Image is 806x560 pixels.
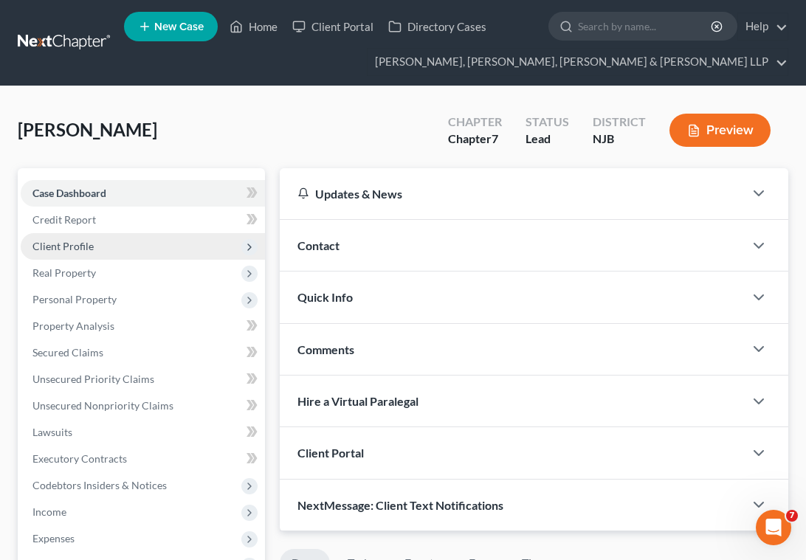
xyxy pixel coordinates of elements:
div: Chapter [448,131,502,148]
span: Real Property [32,266,96,279]
span: Secured Claims [32,346,103,359]
a: Help [738,13,788,40]
div: NJB [593,131,646,148]
span: Property Analysis [32,319,114,332]
span: Client Portal [297,446,364,460]
span: Contact [297,238,340,252]
a: Case Dashboard [21,180,265,207]
span: Lawsuits [32,426,72,438]
div: Updates & News [297,186,726,201]
span: Income [32,505,66,518]
span: Executory Contracts [32,452,127,465]
span: Personal Property [32,293,117,305]
span: Case Dashboard [32,187,106,199]
span: Hire a Virtual Paralegal [297,394,418,408]
span: Quick Info [297,290,353,304]
a: Lawsuits [21,419,265,446]
a: [PERSON_NAME], [PERSON_NAME], [PERSON_NAME] & [PERSON_NAME] LLP [368,49,788,75]
a: Client Portal [285,13,381,40]
span: Unsecured Priority Claims [32,373,154,385]
iframe: Intercom live chat [756,510,791,545]
div: District [593,114,646,131]
input: Search by name... [578,13,713,40]
span: Unsecured Nonpriority Claims [32,399,173,412]
a: Unsecured Priority Claims [21,366,265,393]
a: Executory Contracts [21,446,265,472]
span: 7 [786,510,798,522]
span: Codebtors Insiders & Notices [32,479,167,491]
a: Home [222,13,285,40]
span: Expenses [32,532,75,545]
span: New Case [154,21,204,32]
span: 7 [492,131,498,145]
a: Property Analysis [21,313,265,339]
span: Credit Report [32,213,96,226]
div: Lead [526,131,569,148]
button: Preview [669,114,771,147]
span: [PERSON_NAME] [18,119,157,140]
div: Status [526,114,569,131]
div: Chapter [448,114,502,131]
a: Secured Claims [21,339,265,366]
a: Directory Cases [381,13,494,40]
span: Client Profile [32,240,94,252]
span: Comments [297,342,354,356]
span: NextMessage: Client Text Notifications [297,498,503,512]
a: Unsecured Nonpriority Claims [21,393,265,419]
a: Credit Report [21,207,265,233]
